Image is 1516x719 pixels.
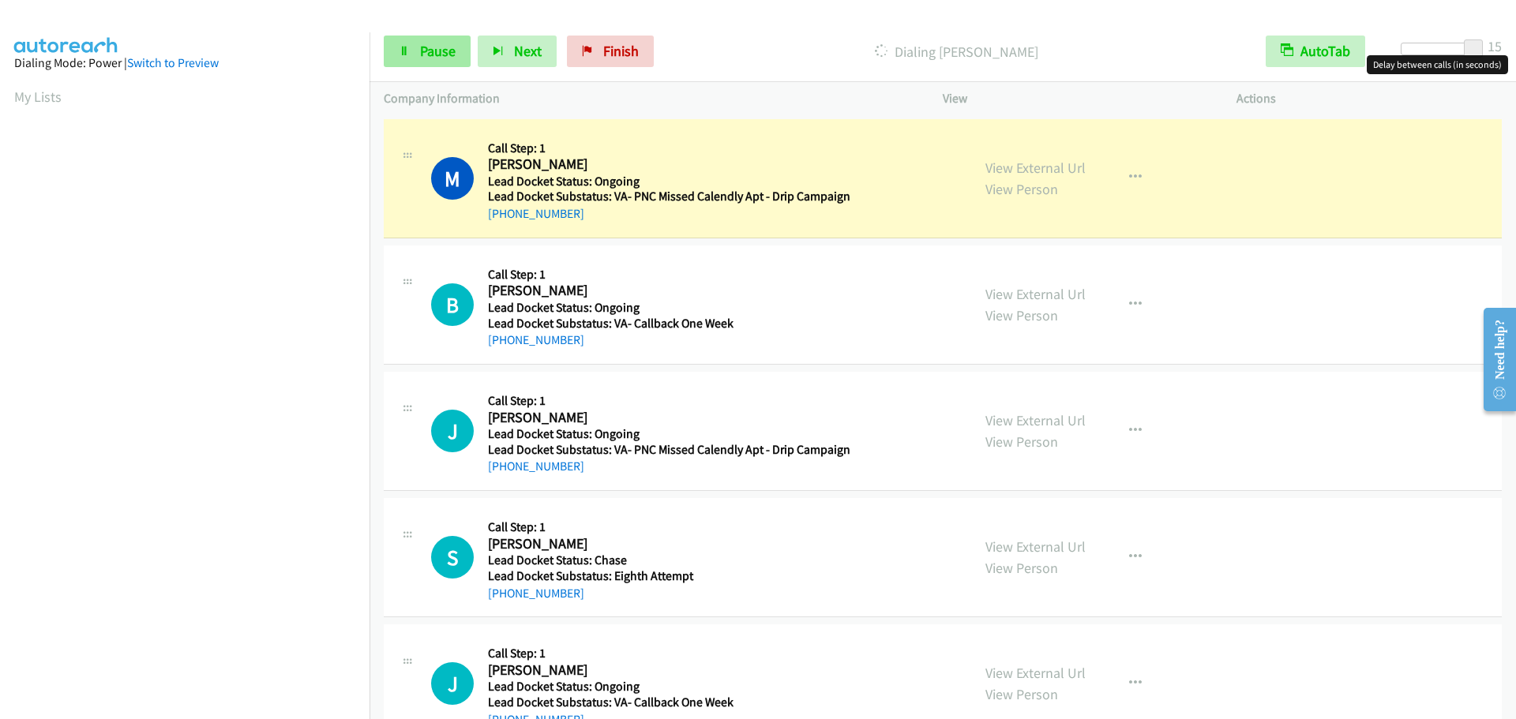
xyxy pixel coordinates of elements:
[985,433,1058,451] a: View Person
[488,552,845,568] h5: Lead Docket Status: Chase
[675,41,1237,62] p: Dialing [PERSON_NAME]
[384,36,471,67] a: Pause
[985,411,1086,429] a: View External Url
[431,536,474,579] h1: S
[488,155,845,174] h2: [PERSON_NAME]
[127,55,219,70] a: Switch to Preview
[1236,89,1502,108] p: Actions
[14,88,62,106] a: My Lists
[431,536,474,579] div: The call is yet to be attempted
[1488,36,1502,57] div: 15
[431,283,474,326] div: The call is yet to be attempted
[488,206,584,221] a: [PHONE_NUMBER]
[488,679,845,695] h5: Lead Docket Status: Ongoing
[1470,297,1516,422] iframe: Resource Center
[431,157,474,200] h1: M
[488,140,850,156] h5: Call Step: 1
[420,42,456,60] span: Pause
[1367,55,1508,74] div: Delay between calls (in seconds)
[488,409,845,427] h2: [PERSON_NAME]
[384,89,914,108] p: Company Information
[567,36,654,67] a: Finish
[488,535,845,553] h2: [PERSON_NAME]
[488,442,850,458] h5: Lead Docket Substatus: VA- PNC Missed Calendly Apt - Drip Campaign
[488,332,584,347] a: [PHONE_NUMBER]
[431,662,474,705] h1: J
[488,695,845,710] h5: Lead Docket Substatus: VA- Callback One Week
[488,174,850,189] h5: Lead Docket Status: Ongoing
[431,283,474,326] h1: B
[488,393,850,409] h5: Call Step: 1
[603,42,639,60] span: Finish
[488,568,845,584] h5: Lead Docket Substatus: Eighth Attempt
[488,300,845,316] h5: Lead Docket Status: Ongoing
[985,685,1058,703] a: View Person
[488,267,845,283] h5: Call Step: 1
[431,410,474,452] h1: J
[1266,36,1365,67] button: AutoTab
[431,410,474,452] div: The call is yet to be attempted
[985,559,1058,577] a: View Person
[488,586,584,601] a: [PHONE_NUMBER]
[488,519,845,535] h5: Call Step: 1
[488,316,845,331] h5: Lead Docket Substatus: VA- Callback One Week
[488,282,845,300] h2: [PERSON_NAME]
[985,664,1086,682] a: View External Url
[985,537,1086,556] a: View External Url
[985,159,1086,177] a: View External Url
[431,662,474,705] div: The call is yet to be attempted
[488,189,850,204] h5: Lead Docket Substatus: VA- PNC Missed Calendly Apt - Drip Campaign
[985,180,1058,198] a: View Person
[985,306,1058,324] a: View Person
[14,54,355,73] div: Dialing Mode: Power |
[943,89,1208,108] p: View
[488,426,850,442] h5: Lead Docket Status: Ongoing
[488,661,845,680] h2: [PERSON_NAME]
[478,36,557,67] button: Next
[985,285,1086,303] a: View External Url
[488,646,845,661] h5: Call Step: 1
[488,459,584,474] a: [PHONE_NUMBER]
[514,42,542,60] span: Next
